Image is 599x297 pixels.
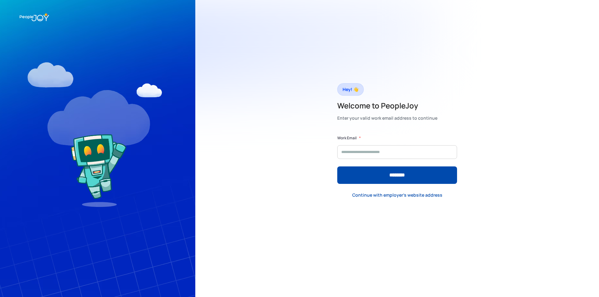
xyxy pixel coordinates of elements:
[337,114,437,122] div: Enter your valid work email address to continue
[337,101,437,111] h2: Welcome to PeopleJoy
[343,85,358,94] div: Hey! 👋
[347,189,447,201] a: Continue with employer's website address
[337,135,357,141] label: Work Email
[337,135,457,184] form: Form
[352,192,442,198] div: Continue with employer's website address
